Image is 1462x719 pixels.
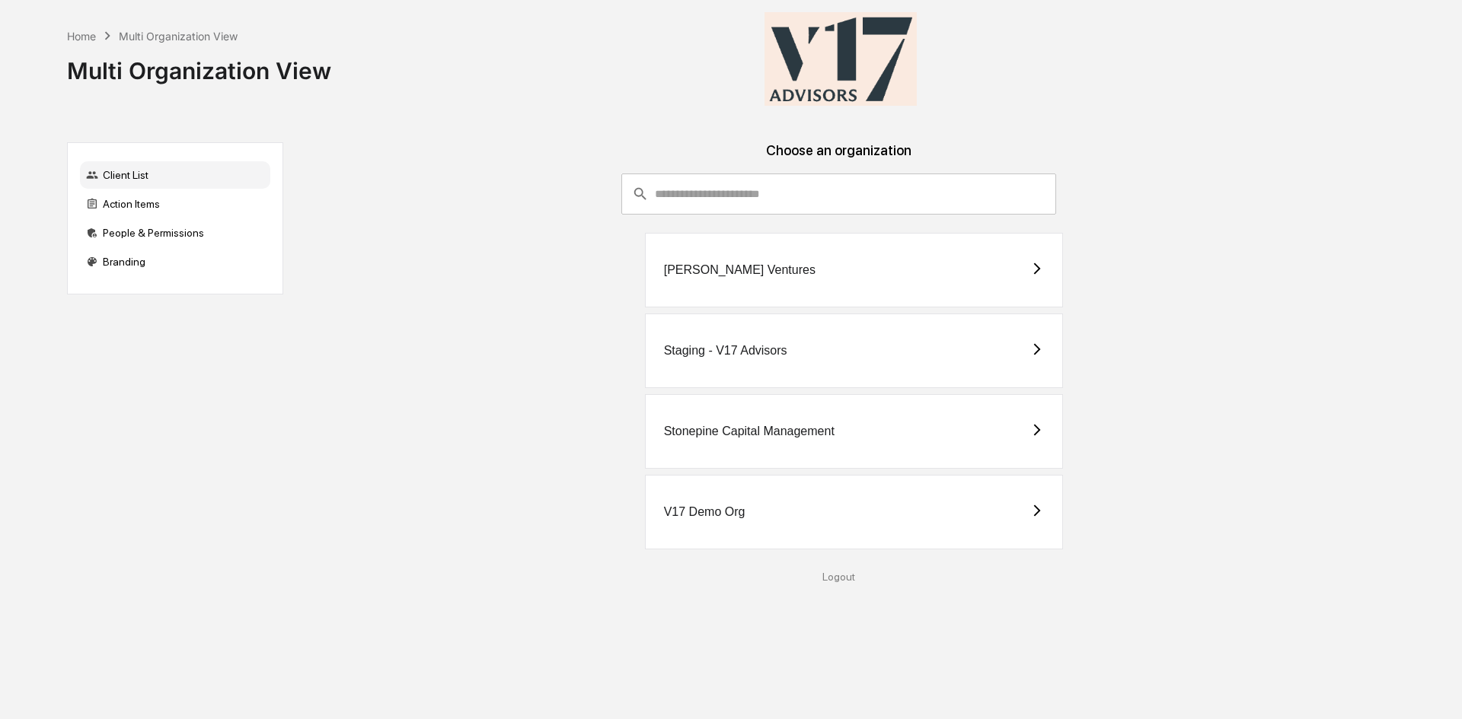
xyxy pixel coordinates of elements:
[664,505,745,519] div: V17 Demo Org
[621,173,1056,215] div: consultant-dashboard__filter-organizations-search-bar
[664,425,835,438] div: Stonepine Capital Management
[80,248,270,275] div: Branding
[664,263,816,277] div: [PERSON_NAME] Ventures
[119,30,238,43] div: Multi Organization View
[295,571,1383,583] div: Logout
[295,142,1383,173] div: Choose an organization
[664,344,787,358] div: Staging - V17 Advisors
[80,219,270,247] div: People & Permissions
[67,30,96,43] div: Home
[80,161,270,189] div: Client List
[80,190,270,218] div: Action Items
[67,45,331,84] div: Multi Organization View
[765,12,917,106] img: V17 Advisors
